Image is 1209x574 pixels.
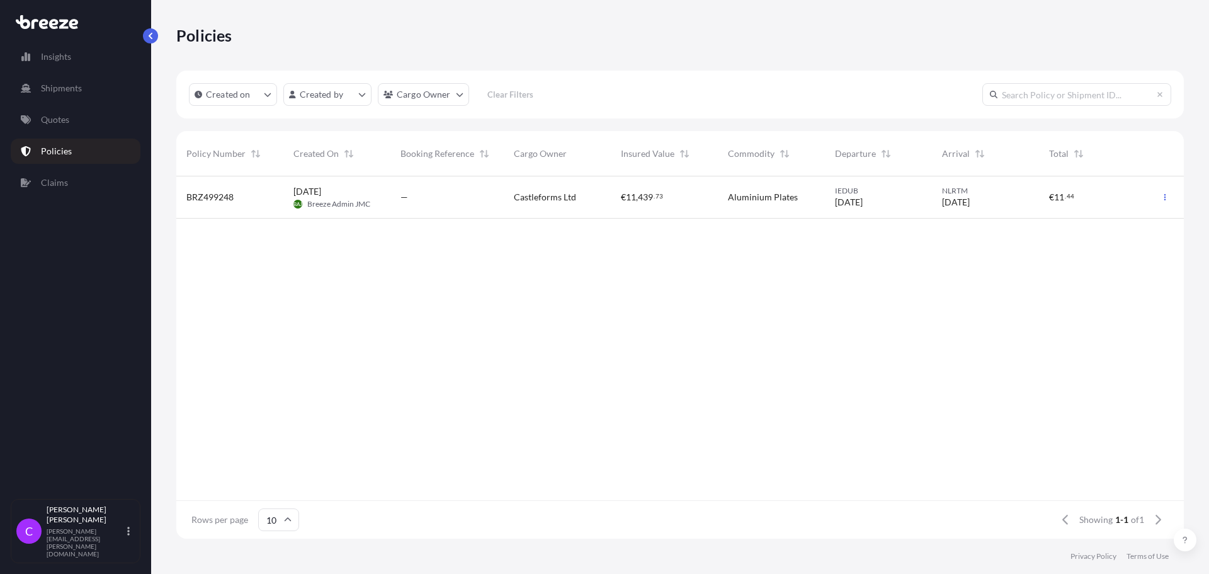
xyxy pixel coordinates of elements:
[1079,514,1113,526] span: Showing
[47,505,125,525] p: [PERSON_NAME] [PERSON_NAME]
[982,83,1171,106] input: Search Policy or Shipment ID...
[11,107,140,132] a: Quotes
[835,196,863,209] span: [DATE]
[638,193,653,202] span: 439
[1070,551,1116,561] a: Privacy Policy
[514,147,567,160] span: Cargo Owner
[293,185,321,198] span: [DATE]
[400,191,408,204] span: —
[47,527,125,558] p: [PERSON_NAME][EMAIL_ADDRESS][PERSON_NAME][DOMAIN_NAME]
[656,194,663,198] span: 73
[621,193,626,202] span: €
[400,147,474,160] span: Booking Reference
[176,25,232,45] p: Policies
[11,139,140,164] a: Policies
[41,145,72,158] p: Policies
[1127,551,1169,561] a: Terms of Use
[636,193,638,202] span: ,
[186,191,234,204] span: BRZ499248
[728,147,775,160] span: Commodity
[189,83,277,106] button: createdOn Filter options
[972,146,987,161] button: Sort
[248,146,263,161] button: Sort
[293,147,339,160] span: Created On
[293,198,302,210] span: BAJ
[942,196,970,209] span: [DATE]
[728,191,798,204] span: Aluminium Plates
[11,44,140,69] a: Insights
[11,170,140,195] a: Claims
[626,193,636,202] span: 11
[677,146,692,161] button: Sort
[11,76,140,101] a: Shipments
[41,176,68,189] p: Claims
[206,88,251,101] p: Created on
[514,191,576,204] span: Castleforms Ltd
[487,88,533,101] p: Clear Filters
[835,147,876,160] span: Departure
[1065,194,1066,198] span: .
[621,147,674,160] span: Insured Value
[191,514,248,526] span: Rows per page
[1067,194,1074,198] span: 44
[835,186,922,196] span: IEDUB
[25,525,33,537] span: C
[41,113,69,126] p: Quotes
[777,146,792,161] button: Sort
[1131,514,1144,526] span: of 1
[942,186,1029,196] span: NLRTM
[942,147,970,160] span: Arrival
[300,88,344,101] p: Created by
[378,83,469,106] button: cargoOwner Filter options
[283,83,372,106] button: createdBy Filter options
[1049,147,1069,160] span: Total
[1071,146,1086,161] button: Sort
[41,50,71,63] p: Insights
[477,146,492,161] button: Sort
[1115,514,1128,526] span: 1-1
[341,146,356,161] button: Sort
[186,147,246,160] span: Policy Number
[41,82,82,95] p: Shipments
[475,84,546,105] button: Clear Filters
[397,88,451,101] p: Cargo Owner
[1054,193,1064,202] span: 11
[1049,193,1054,202] span: €
[654,194,655,198] span: .
[878,146,894,161] button: Sort
[307,199,370,209] span: Breeze Admin JMC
